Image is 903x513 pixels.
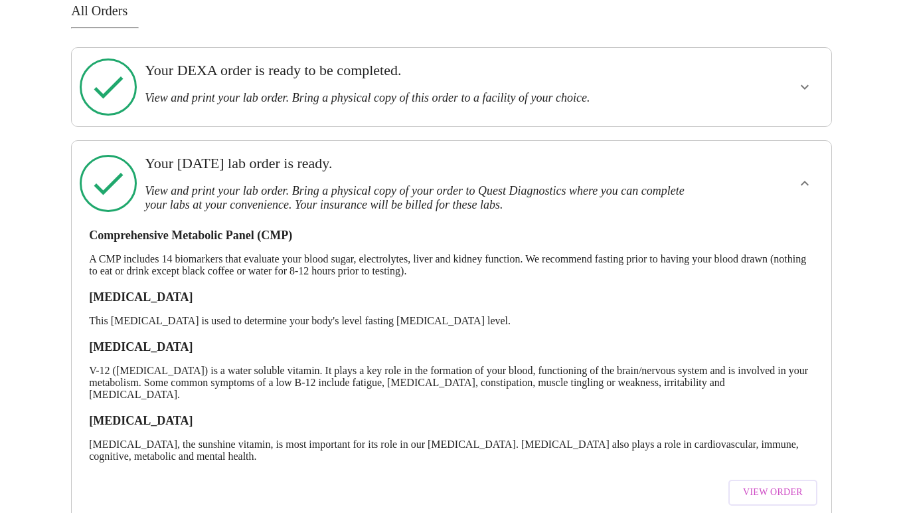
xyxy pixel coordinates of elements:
[725,473,821,512] a: View Order
[89,290,814,304] h3: [MEDICAL_DATA]
[89,365,814,401] p: V-12 ([MEDICAL_DATA]) is a water soluble vitamin. It plays a key role in the formation of your bl...
[789,71,821,103] button: show more
[89,439,814,462] p: [MEDICAL_DATA], the sunshine vitamin, is most important for its role in our [MEDICAL_DATA]. [MEDI...
[145,91,685,105] h3: View and print your lab order. Bring a physical copy of this order to a facility of your choice.
[89,229,814,243] h3: Comprehensive Metabolic Panel (CMP)
[89,315,814,327] p: This [MEDICAL_DATA] is used to determine your body's level fasting [MEDICAL_DATA] level.
[145,184,685,212] h3: View and print your lab order. Bring a physical copy of your order to Quest Diagnostics where you...
[145,62,685,79] h3: Your DEXA order is ready to be completed.
[145,155,685,172] h3: Your [DATE] lab order is ready.
[728,480,817,506] button: View Order
[71,3,832,19] h3: All Orders
[89,340,814,354] h3: [MEDICAL_DATA]
[89,414,814,428] h3: [MEDICAL_DATA]
[743,484,803,501] span: View Order
[89,253,814,277] p: A CMP includes 14 biomarkers that evaluate your blood sugar, electrolytes, liver and kidney funct...
[789,167,821,199] button: show more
